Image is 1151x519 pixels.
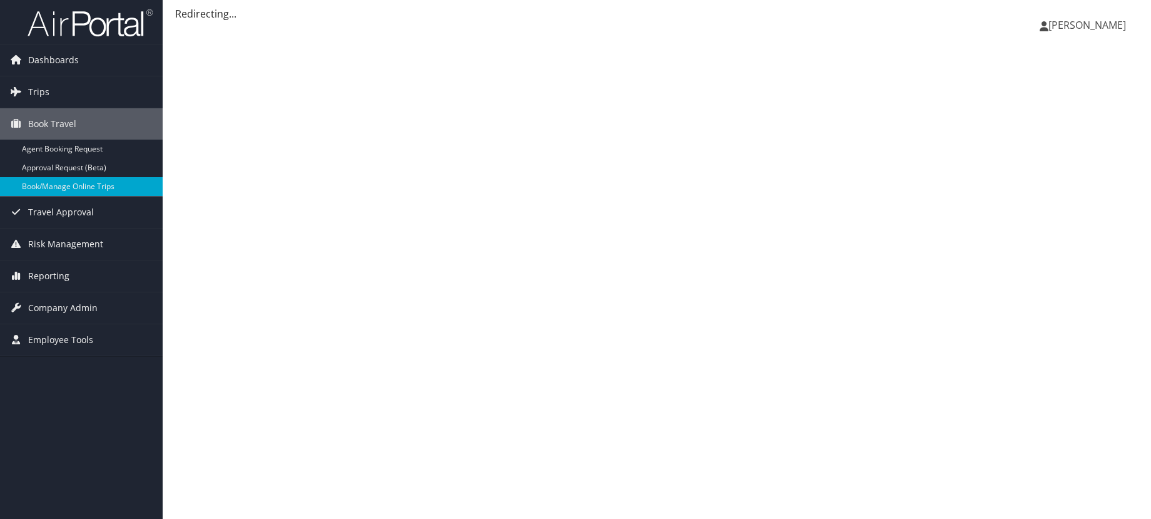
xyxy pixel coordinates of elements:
img: airportal-logo.png [28,8,153,38]
span: Company Admin [28,292,98,324]
span: [PERSON_NAME] [1048,18,1126,32]
div: Redirecting... [175,6,1138,21]
span: Dashboards [28,44,79,76]
a: [PERSON_NAME] [1040,6,1138,44]
span: Risk Management [28,229,103,260]
span: Employee Tools [28,324,93,356]
span: Book Travel [28,108,76,140]
span: Trips [28,76,49,108]
span: Reporting [28,260,69,292]
span: Travel Approval [28,197,94,228]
